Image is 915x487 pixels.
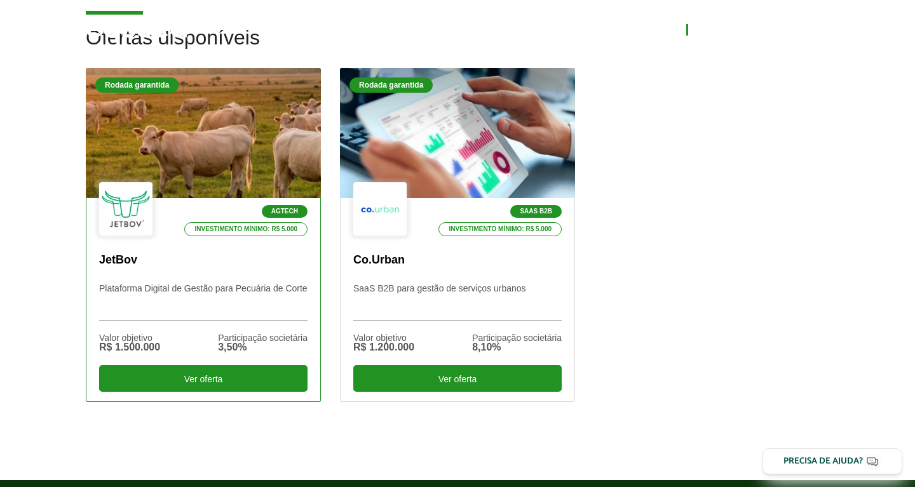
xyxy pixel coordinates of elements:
[550,26,635,34] a: Aprenda a investir
[99,342,160,352] div: R$ 1.500.000
[99,365,308,392] div: Ver oferta
[353,342,414,352] div: R$ 1.200.000
[353,333,414,342] div: Valor objetivo
[218,342,308,352] div: 3,50%
[369,26,405,34] a: Investir
[86,13,187,46] img: EqSeed
[503,26,534,34] a: Captar
[472,342,562,352] div: 8,10%
[353,283,562,321] p: SaaS B2B para gestão de serviços urbanos
[99,333,160,342] div: Valor objetivo
[349,77,433,93] div: Rodada garantida
[340,68,575,402] a: Rodada garantida SaaS B2B Investimento mínimo: R$ 5.000 Co.Urban SaaS B2B para gestão de serviços...
[353,253,562,267] p: Co.Urban
[743,20,832,39] a: Cadastre-se
[262,205,308,218] p: Agtech
[438,222,562,236] p: Investimento mínimo: R$ 5.000
[99,253,308,267] p: JetBov
[703,26,728,34] a: Login
[86,68,321,402] a: Rodada garantida Agtech Investimento mínimo: R$ 5.000 JetBov Plataforma Digital de Gestão para Pe...
[353,365,562,392] div: Ver oferta
[184,222,308,236] p: Investimento mínimo: R$ 5.000
[472,333,562,342] div: Participação societária
[99,283,308,321] p: Plataforma Digital de Gestão para Pecuária de Corte
[650,26,671,34] a: Blog
[95,77,179,93] div: Rodada garantida
[510,205,562,218] p: SaaS B2B
[421,26,488,34] a: Como funciona
[218,333,308,342] div: Participação societária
